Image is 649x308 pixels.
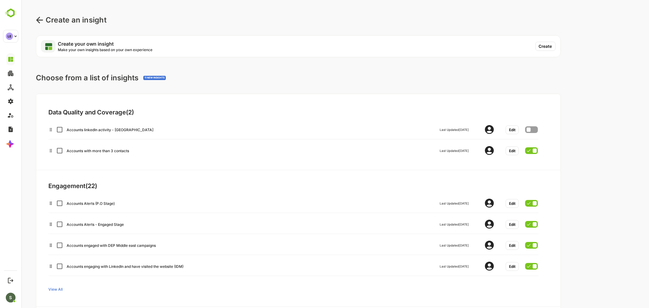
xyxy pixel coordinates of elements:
div: Checkbox demoAccounts with more than 3 contactsLast Updated[DATE]Edit [27,144,517,155]
div: Checkbox demoAccounts linkedIn activity - [GEOGRAPHIC_DATA]Last Updated[DATE]Edit [27,123,517,134]
p: Create an insight [24,15,85,26]
div: Last Updated [DATE] [419,149,448,152]
p: Create your own insight [37,41,133,47]
button: Edit [484,125,497,134]
div: Last Updated [DATE] [419,264,448,268]
div: S [6,293,16,303]
button: Edit [484,262,497,271]
div: Checkbox demoAccounts Alerts (P.O Stage)Last Updated[DATE]Edit [27,197,517,208]
a: Create [514,42,539,51]
div: Accounts linkedIn activity - [GEOGRAPHIC_DATA] [45,128,210,132]
div: Last Updated [DATE] [419,128,448,131]
div: LE [6,33,13,40]
span: View All [27,287,41,292]
div: Data Quality and Coverage ( 2 ) [27,109,325,116]
button: Create [514,42,534,51]
div: Checkbox demoAccounts engaging with LinkedIn and have visited the website (IDM)Last Updated[DATE]... [27,260,517,271]
div: 11 NEW INSIGHTS [123,76,143,79]
div: Accounts engaging with LinkedIn and have visited the website (IDM) [45,264,210,269]
div: Last Updated [DATE] [419,222,448,226]
div: Accounts engaged with DEP Middle east campaigns [45,243,210,248]
p: Make your own insights based on your own experience [37,48,133,52]
div: Last Updated [DATE] [419,201,448,205]
div: Last Updated [DATE] [419,243,448,247]
div: Accounts Alerts (P.O Stage) [45,201,210,206]
button: Edit [484,220,497,229]
div: Choose from a list of insights [15,74,145,82]
button: Edit [484,199,497,208]
div: Accounts with more than 3 contacts [45,149,210,153]
img: BambooboxLogoMark.f1c84d78b4c51b1a7b5f700c9845e183.svg [3,7,19,19]
button: Edit [484,241,497,250]
button: Edit [484,146,497,155]
div: Accounts Alerts - Engaged Stage [45,222,210,227]
div: Checkbox demoAccounts engaged with DEP Middle east campaignsLast Updated[DATE]Edit [27,239,517,250]
div: Checkbox demoAccounts Alerts - Engaged StageLast Updated[DATE]Edit [27,218,517,229]
button: Logout [6,276,15,285]
div: Engagement ( 22 ) [27,182,325,190]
